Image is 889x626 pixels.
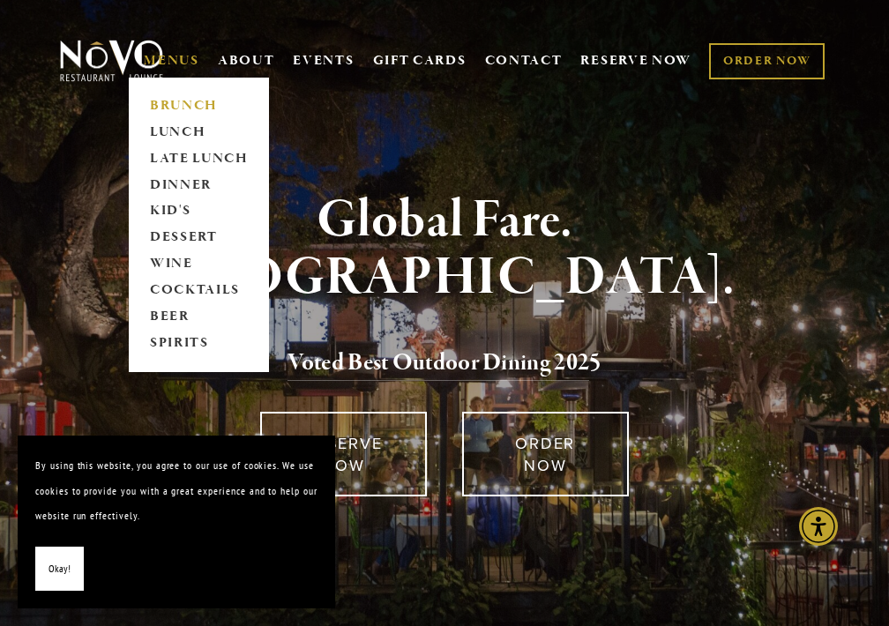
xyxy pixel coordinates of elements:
a: SPIRITS [144,331,254,357]
strong: Global Fare. [GEOGRAPHIC_DATA]. [154,187,736,311]
a: BRUNCH [144,93,254,119]
a: CONTACT [485,44,563,78]
div: Accessibility Menu [799,507,838,546]
a: WINE [144,251,254,278]
img: Novo Restaurant &amp; Lounge [56,39,167,83]
a: MENUS [144,52,199,70]
a: COCKTAILS [144,278,254,304]
a: DINNER [144,172,254,198]
a: LATE LUNCH [144,145,254,172]
a: RESERVE NOW [580,44,691,78]
a: GIFT CARDS [373,44,467,78]
a: KID'S [144,198,254,225]
span: Okay! [49,556,71,582]
h2: 5 [80,345,810,382]
section: Cookie banner [18,436,335,608]
a: ORDER NOW [462,412,629,496]
a: Voted Best Outdoor Dining 202 [288,347,589,381]
a: LUNCH [144,119,254,145]
p: By using this website, you agree to our use of cookies. We use cookies to provide you with a grea... [35,453,317,529]
button: Okay! [35,547,84,592]
a: EVENTS [293,52,354,70]
a: ABOUT [218,52,275,70]
a: ORDER NOW [709,43,825,79]
a: DESSERT [144,225,254,251]
a: BEER [144,304,254,331]
a: RESERVE NOW [260,412,427,496]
